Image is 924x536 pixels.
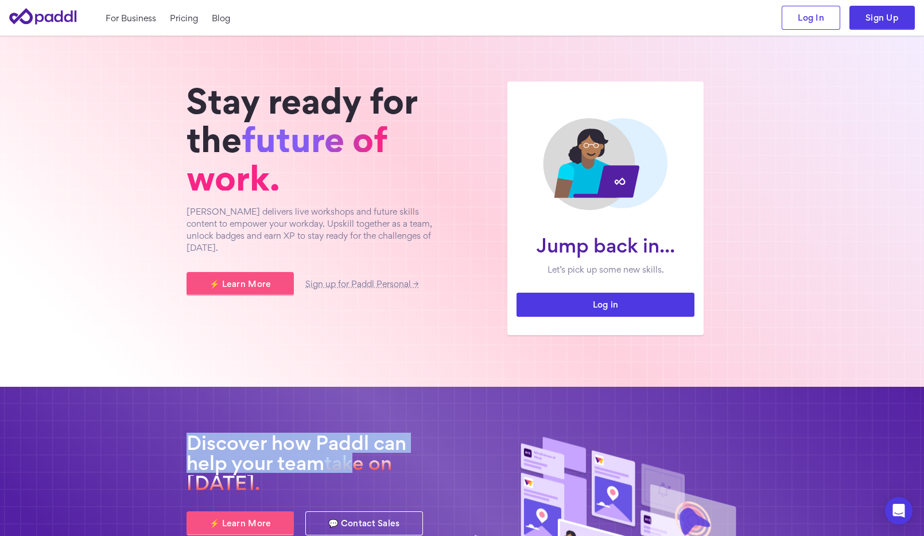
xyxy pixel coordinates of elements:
span: future of work. [187,126,387,191]
p: Let’s pick up some new skills. [526,263,685,275]
a: ⚡ Learn More [187,272,294,296]
a: Pricing [170,12,198,24]
a: For Business [106,12,156,24]
h1: Jump back in... [526,235,685,255]
a: ⚡ Learn More [187,511,294,535]
p: [PERSON_NAME] delivers live workshops and future skills content to empower your workday. Upskill ... [187,205,451,254]
a: Blog [212,12,230,24]
h1: Stay ready for the [187,81,451,197]
h2: Discover how Paddl can help your team [187,433,451,494]
a: Log In [782,6,840,30]
a: Sign up for Paddl Personal → [305,281,418,288]
a: Sign Up [849,6,915,30]
div: Open Intercom Messenger [885,497,913,525]
a: Log in [517,293,694,317]
a: 💬 Contact Sales [305,511,422,535]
